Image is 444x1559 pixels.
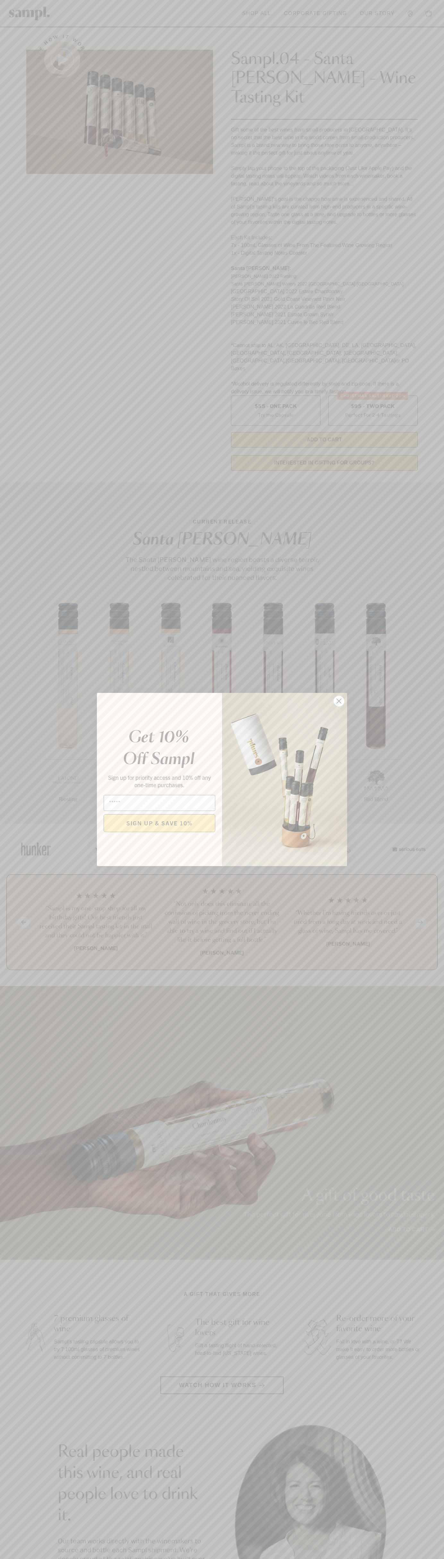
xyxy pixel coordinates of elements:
button: SIGN UP & SAVE 10% [104,814,215,832]
img: 96933287-25a1-481a-a6d8-4dd623390dc6.png [222,693,347,866]
em: Get 10% Off Sampl [123,730,194,767]
button: Close dialog [333,695,345,707]
span: Sign up for priority access and 10% off any one-time purchases. [108,774,211,788]
input: Email [104,795,215,811]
